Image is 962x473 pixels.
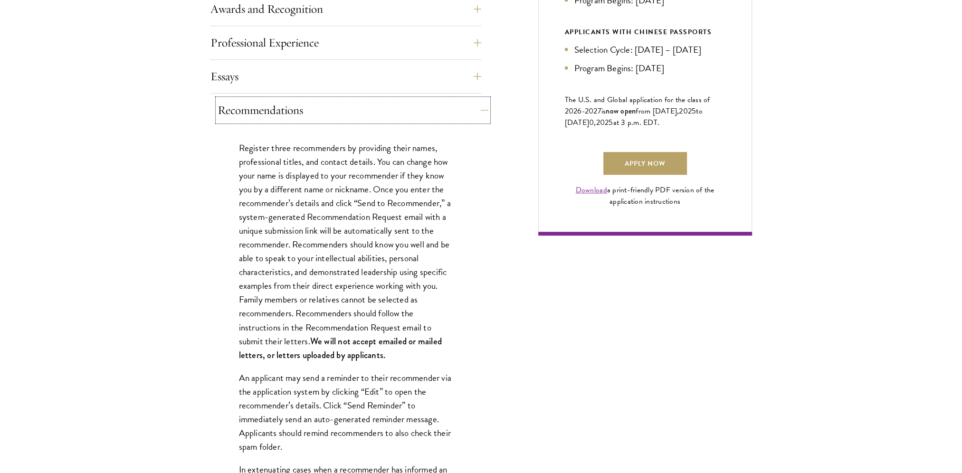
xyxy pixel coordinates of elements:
li: Program Begins: [DATE] [565,61,725,75]
span: 5 [609,117,613,128]
a: Apply Now [603,152,687,175]
span: , [594,117,596,128]
p: Register three recommenders by providing their names, professional titles, and contact details. Y... [239,141,453,362]
span: 7 [598,105,601,117]
li: Selection Cycle: [DATE] – [DATE] [565,43,725,57]
span: The U.S. and Global application for the class of 202 [565,94,710,117]
span: 6 [577,105,581,117]
button: Professional Experience [210,31,481,54]
span: from [DATE], [636,105,679,117]
span: -202 [582,105,598,117]
span: at 3 p.m. EDT. [613,117,660,128]
span: is [601,105,606,117]
strong: We will not accept emailed or mailed letters, or letters uploaded by applicants. [239,335,442,361]
span: 202 [679,105,692,117]
button: Essays [210,65,481,88]
span: 5 [692,105,696,117]
p: An applicant may send a reminder to their recommender via the application system by clicking “Edi... [239,371,453,454]
span: now open [606,105,636,116]
button: Recommendations [218,99,488,122]
div: a print-friendly PDF version of the application instructions [565,184,725,207]
span: 0 [589,117,594,128]
span: 202 [596,117,609,128]
span: to [DATE] [565,105,703,128]
div: APPLICANTS WITH CHINESE PASSPORTS [565,26,725,38]
a: Download [576,184,607,196]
